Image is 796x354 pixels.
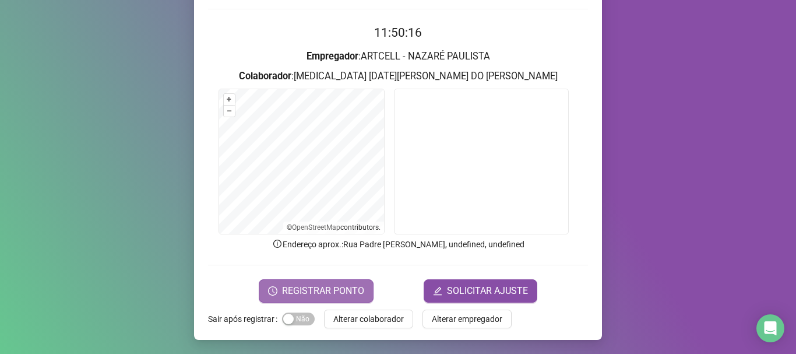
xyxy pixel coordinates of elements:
span: SOLICITAR AJUSTE [447,284,528,298]
h3: : ARTCELL - NAZARÉ PAULISTA [208,49,588,64]
button: REGISTRAR PONTO [259,279,374,303]
button: editSOLICITAR AJUSTE [424,279,537,303]
li: © contributors. [287,223,381,232]
strong: Empregador [307,51,358,62]
label: Sair após registrar [208,310,282,328]
span: edit [433,286,442,296]
strong: Colaborador [239,71,291,82]
div: Open Intercom Messenger [756,314,784,342]
p: Endereço aprox. : Rua Padre [PERSON_NAME], undefined, undefined [208,238,588,251]
button: Alterar colaborador [324,310,413,328]
a: OpenStreetMap [292,223,340,232]
span: REGISTRAR PONTO [282,284,364,298]
span: info-circle [272,239,283,249]
span: Alterar empregador [432,313,502,325]
time: 11:50:16 [374,26,422,40]
span: clock-circle [268,286,277,296]
button: + [224,94,235,105]
button: – [224,106,235,117]
button: Alterar empregador [422,310,512,328]
span: Alterar colaborador [333,313,404,325]
h3: : [MEDICAL_DATA] [DATE][PERSON_NAME] DO [PERSON_NAME] [208,69,588,84]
